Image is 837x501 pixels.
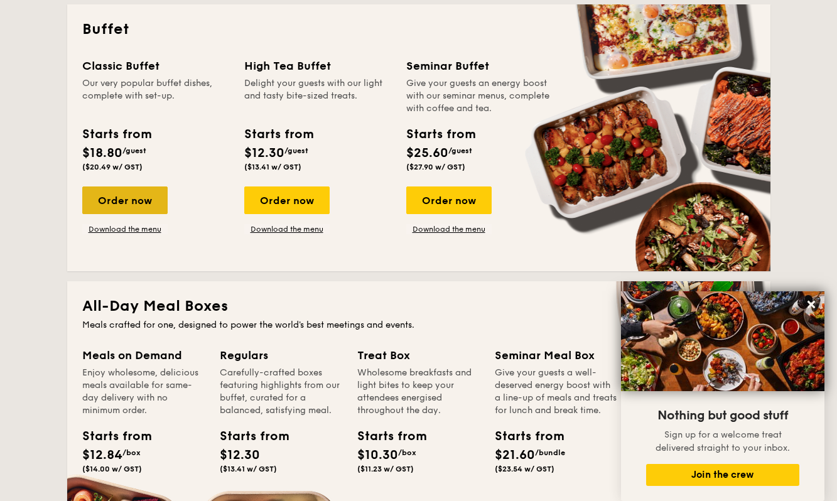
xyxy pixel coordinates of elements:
[82,125,151,144] div: Starts from
[82,465,142,473] span: ($14.00 w/ GST)
[122,146,146,155] span: /guest
[406,125,475,144] div: Starts from
[82,77,229,115] div: Our very popular buffet dishes, complete with set-up.
[357,465,414,473] span: ($11.23 w/ GST)
[122,448,141,457] span: /box
[535,448,565,457] span: /bundle
[220,347,342,364] div: Regulars
[220,367,342,417] div: Carefully-crafted boxes featuring highlights from our buffet, curated for a balanced, satisfying ...
[284,146,308,155] span: /guest
[220,465,277,473] span: ($13.41 w/ GST)
[244,224,330,234] a: Download the menu
[244,77,391,115] div: Delight your guests with our light and tasty bite-sized treats.
[406,163,465,171] span: ($27.90 w/ GST)
[82,319,755,331] div: Meals crafted for one, designed to power the world's best meetings and events.
[82,448,122,463] span: $12.84
[448,146,472,155] span: /guest
[82,224,168,234] a: Download the menu
[82,296,755,316] h2: All-Day Meal Boxes
[406,57,553,75] div: Seminar Buffet
[406,77,553,115] div: Give your guests an energy boost with our seminar menus, complete with coffee and tea.
[357,367,480,417] div: Wholesome breakfasts and light bites to keep your attendees energised throughout the day.
[406,224,492,234] a: Download the menu
[82,146,122,161] span: $18.80
[82,163,143,171] span: ($20.49 w/ GST)
[357,427,414,446] div: Starts from
[357,448,398,463] span: $10.30
[244,57,391,75] div: High Tea Buffet
[495,465,554,473] span: ($23.54 w/ GST)
[646,464,799,486] button: Join the crew
[82,19,755,40] h2: Buffet
[220,448,260,463] span: $12.30
[244,146,284,161] span: $12.30
[801,294,821,315] button: Close
[495,347,617,364] div: Seminar Meal Box
[406,186,492,214] div: Order now
[657,408,788,423] span: Nothing but good stuff
[495,427,551,446] div: Starts from
[406,146,448,161] span: $25.60
[244,125,313,144] div: Starts from
[398,448,416,457] span: /box
[244,186,330,214] div: Order now
[244,163,301,171] span: ($13.41 w/ GST)
[220,427,276,446] div: Starts from
[621,291,824,391] img: DSC07876-Edit02-Large.jpeg
[82,57,229,75] div: Classic Buffet
[357,347,480,364] div: Treat Box
[495,367,617,417] div: Give your guests a well-deserved energy boost with a line-up of meals and treats for lunch and br...
[495,448,535,463] span: $21.60
[82,186,168,214] div: Order now
[82,427,139,446] div: Starts from
[82,347,205,364] div: Meals on Demand
[656,429,790,453] span: Sign up for a welcome treat delivered straight to your inbox.
[82,367,205,417] div: Enjoy wholesome, delicious meals available for same-day delivery with no minimum order.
